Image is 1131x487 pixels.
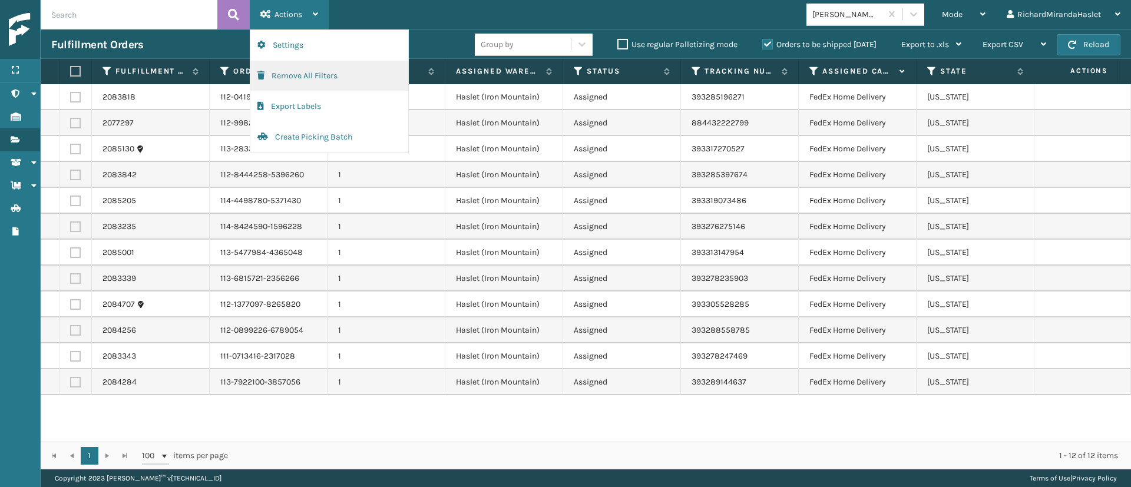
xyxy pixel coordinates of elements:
[328,343,445,369] td: 1
[210,266,328,291] td: 113-6815721-2356266
[812,8,882,21] div: [PERSON_NAME] Brands
[799,317,917,343] td: FedEx Home Delivery
[799,214,917,240] td: FedEx Home Delivery
[799,291,917,317] td: FedEx Home Delivery
[563,240,681,266] td: Assigned
[799,266,917,291] td: FedEx Home Delivery
[102,221,136,233] a: 2083235
[983,39,1023,49] span: Export CSV
[81,447,98,465] a: 1
[799,240,917,266] td: FedEx Home Delivery
[210,188,328,214] td: 114-4498780-5371430
[692,273,748,283] a: 393278235903
[692,351,748,361] a: 393278247469
[563,317,681,343] td: Assigned
[917,317,1034,343] td: [US_STATE]
[102,143,134,155] a: 2085130
[445,136,563,162] td: Haslet (Iron Mountain)
[917,110,1034,136] td: [US_STATE]
[102,195,136,207] a: 2085205
[917,343,1034,369] td: [US_STATE]
[917,162,1034,188] td: [US_STATE]
[328,266,445,291] td: 1
[102,169,137,181] a: 2083842
[275,9,302,19] span: Actions
[142,450,160,462] span: 100
[210,369,328,395] td: 113-7922100-3857056
[250,91,408,122] button: Export Labels
[445,343,563,369] td: Haslet (Iron Mountain)
[799,84,917,110] td: FedEx Home Delivery
[799,136,917,162] td: FedEx Home Delivery
[799,188,917,214] td: FedEx Home Delivery
[692,118,749,128] a: 884432222799
[1072,474,1117,482] a: Privacy Policy
[563,291,681,317] td: Assigned
[445,240,563,266] td: Haslet (Iron Mountain)
[563,110,681,136] td: Assigned
[445,369,563,395] td: Haslet (Iron Mountain)
[563,188,681,214] td: Assigned
[481,38,514,51] div: Group by
[799,369,917,395] td: FedEx Home Delivery
[799,343,917,369] td: FedEx Home Delivery
[51,38,143,52] h3: Fulfillment Orders
[705,66,776,77] label: Tracking Number
[901,39,949,49] span: Export to .xls
[692,247,744,257] a: 393313147954
[328,317,445,343] td: 1
[445,214,563,240] td: Haslet (Iron Mountain)
[102,324,136,336] a: 2084256
[563,136,681,162] td: Assigned
[917,240,1034,266] td: [US_STATE]
[210,214,328,240] td: 114-8424590-1596228
[328,214,445,240] td: 1
[692,325,750,335] a: 393288558785
[1030,474,1070,482] a: Terms of Use
[445,317,563,343] td: Haslet (Iron Mountain)
[244,450,1118,462] div: 1 - 12 of 12 items
[102,376,137,388] a: 2084284
[210,240,328,266] td: 113-5477984-4365048
[1030,469,1117,487] div: |
[822,66,894,77] label: Assigned Carrier Service
[617,39,738,49] label: Use regular Palletizing mode
[328,162,445,188] td: 1
[762,39,877,49] label: Orders to be shipped [DATE]
[250,61,408,91] button: Remove All Filters
[445,188,563,214] td: Haslet (Iron Mountain)
[55,469,221,487] p: Copyright 2023 [PERSON_NAME]™ v [TECHNICAL_ID]
[1057,34,1120,55] button: Reload
[692,92,745,102] a: 393285196271
[210,162,328,188] td: 112-8444258-5396260
[917,291,1034,317] td: [US_STATE]
[799,110,917,136] td: FedEx Home Delivery
[102,299,135,310] a: 2084707
[917,136,1034,162] td: [US_STATE]
[587,66,658,77] label: Status
[563,162,681,188] td: Assigned
[563,84,681,110] td: Assigned
[210,110,328,136] td: 112-9982067-7178669
[563,343,681,369] td: Assigned
[142,447,228,465] span: items per page
[250,30,408,61] button: Settings
[233,66,305,77] label: Order Number
[942,9,963,19] span: Mode
[563,214,681,240] td: Assigned
[563,369,681,395] td: Assigned
[692,196,746,206] a: 393319073486
[563,266,681,291] td: Assigned
[799,162,917,188] td: FedEx Home Delivery
[456,66,540,77] label: Assigned Warehouse
[102,117,134,129] a: 2077297
[692,170,748,180] a: 393285397674
[1033,61,1115,81] span: Actions
[328,291,445,317] td: 1
[210,136,328,162] td: 113-2833774-3685042
[250,122,408,153] button: Create Picking Batch
[210,343,328,369] td: 111-0713416-2317028
[692,221,745,231] a: 393276275146
[9,13,115,47] img: logo
[940,66,1011,77] label: State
